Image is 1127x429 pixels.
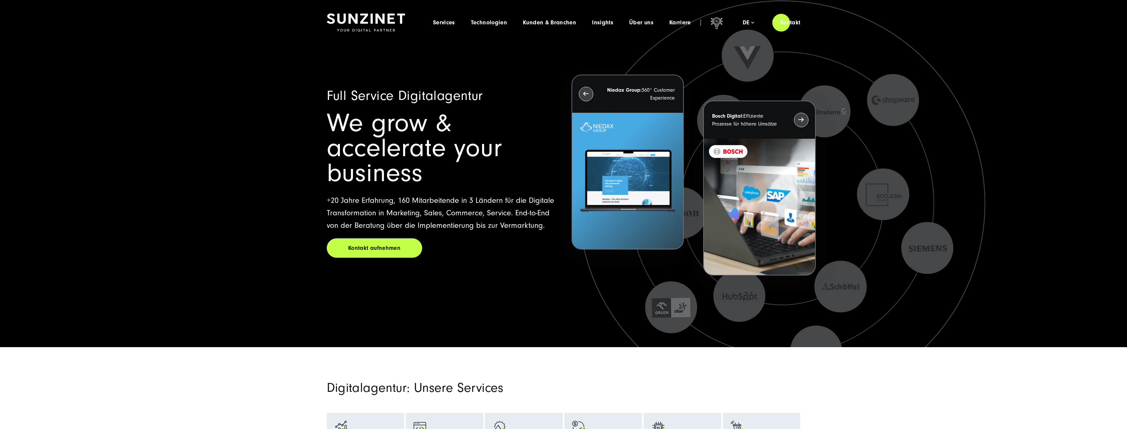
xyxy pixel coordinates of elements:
[327,238,422,258] a: Kontakt aufnehmen
[572,75,684,250] button: Niedax Group:360° Customer Experience Letztes Projekt von Niedax. Ein Laptop auf dem die Niedax W...
[327,194,556,232] p: +20 Jahre Erfahrung, 160 Mitarbeitende in 3 Ländern für die Digitale Transformation in Marketing,...
[572,113,683,249] img: Letztes Projekt von Niedax. Ein Laptop auf dem die Niedax Website geöffnet ist, auf blauem Hinter...
[471,19,507,26] a: Technologien
[712,113,743,119] strong: Bosch Digital:
[669,19,691,26] a: Karriere
[433,19,455,26] a: Services
[592,19,613,26] a: Insights
[772,13,808,32] a: Kontakt
[327,88,483,104] span: Full Service Digitalagentur
[605,86,675,102] p: 360° Customer Experience
[629,19,653,26] a: Über uns
[743,19,754,26] div: de
[327,380,639,396] h2: Digitalagentur: Unsere Services
[704,139,815,275] img: BOSCH - Kundeprojekt - Digital Transformation Agentur SUNZINET
[607,87,642,93] strong: Niedax Group:
[327,111,556,186] h1: We grow & accelerate your business
[712,112,782,128] p: Effiziente Prozesse für höhere Umsätze
[523,19,576,26] a: Kunden & Branchen
[327,13,405,32] img: SUNZINET Full Service Digital Agentur
[703,101,815,276] button: Bosch Digital:Effiziente Prozesse für höhere Umsätze BOSCH - Kundeprojekt - Digital Transformatio...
